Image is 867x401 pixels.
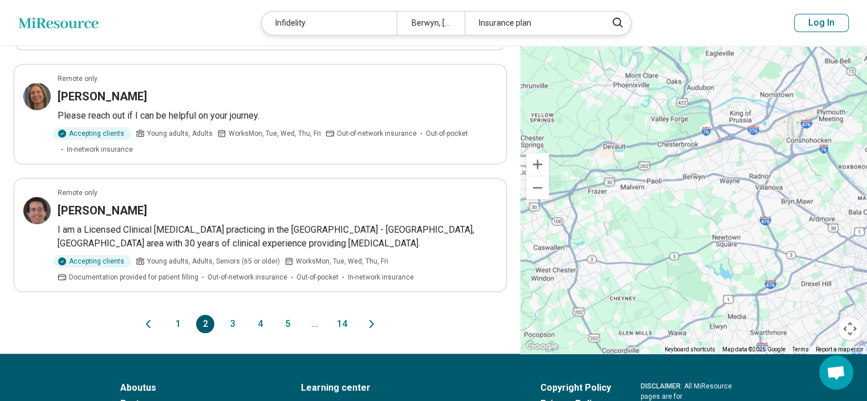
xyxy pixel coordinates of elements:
button: Zoom in [526,153,549,176]
a: Aboutus [120,381,271,395]
div: Accepting clients [53,255,131,268]
a: Terms (opens in new tab) [792,346,809,353]
div: Insurance plan [465,11,600,35]
span: Young adults, Adults, Seniors (65 or older) [147,256,280,266]
span: DISCLAIMER [641,382,681,390]
div: Berwyn, [GEOGRAPHIC_DATA] [397,11,465,35]
span: Out-of-network insurance [337,128,417,139]
span: Map data ©2025 Google [722,346,785,353]
button: Previous page [141,315,155,333]
div: Accepting clients [53,127,131,140]
div: Open chat [819,355,853,390]
button: 3 [223,315,242,333]
span: Out-of-network insurance [207,272,287,282]
button: Zoom out [526,176,549,199]
button: 2 [196,315,214,333]
button: 1 [169,315,187,333]
button: Log In [794,14,849,32]
a: Open this area in Google Maps (opens a new window) [523,339,561,354]
button: Map camera controls [838,317,861,340]
a: Report a map error [816,346,864,353]
p: Remote only [58,188,97,198]
span: In-network insurance [67,144,133,155]
span: Young adults, Adults [147,128,213,139]
span: Out-of-pocket [426,128,468,139]
span: Works Mon, Tue, Wed, Thu, Fri [296,256,388,266]
h3: [PERSON_NAME] [58,88,147,104]
a: Learning center [301,381,511,395]
p: I am a Licensed Clinical [MEDICAL_DATA] practicing in the [GEOGRAPHIC_DATA] - [GEOGRAPHIC_DATA], ... [58,223,497,250]
button: Keyboard shortcuts [665,346,715,354]
button: Next page [365,315,378,333]
span: Works Mon, Tue, Wed, Thu, Fri [229,128,321,139]
button: 4 [251,315,269,333]
img: Google [523,339,561,354]
div: Infidelity [262,11,397,35]
button: 5 [278,315,296,333]
span: ... [306,315,324,333]
span: Out-of-pocket [296,272,339,282]
p: Please reach out if I can be helpful on your journey. [58,109,497,123]
p: Remote only [58,74,97,84]
h3: [PERSON_NAME] [58,202,147,218]
button: 14 [333,315,351,333]
span: Documentation provided for patient filling [69,272,198,282]
span: In-network insurance [348,272,414,282]
a: Copyright Policy [540,381,611,395]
